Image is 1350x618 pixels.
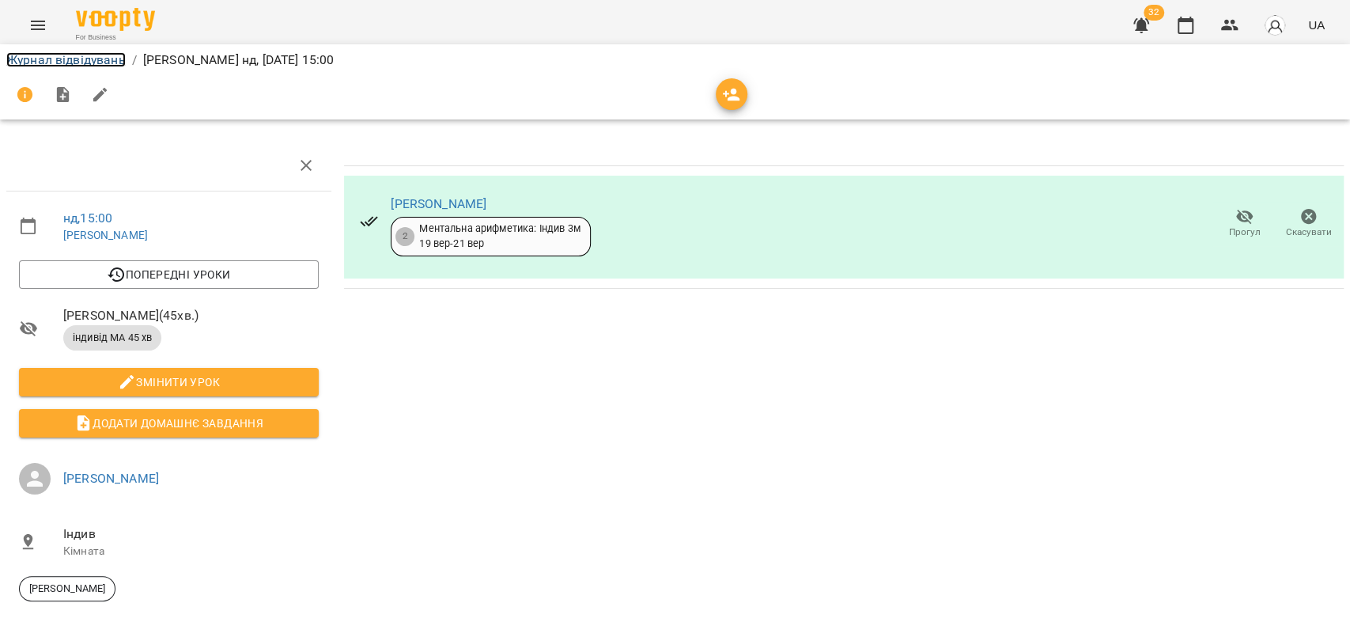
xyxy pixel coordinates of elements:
[76,32,155,43] span: For Business
[19,368,319,396] button: Змінити урок
[132,51,137,70] li: /
[32,414,306,433] span: Додати домашнє завдання
[1212,202,1276,246] button: Прогул
[63,544,319,559] p: Кімната
[1264,14,1286,36] img: avatar_s.png
[63,229,148,241] a: [PERSON_NAME]
[32,265,306,284] span: Попередні уроки
[391,196,486,211] a: [PERSON_NAME]
[1276,202,1341,246] button: Скасувати
[20,582,115,596] span: [PERSON_NAME]
[19,6,57,44] button: Menu
[63,331,161,345] span: індивід МА 45 хв
[6,51,1344,70] nav: breadcrumb
[63,306,319,325] span: [PERSON_NAME] ( 45 хв. )
[19,576,115,601] div: [PERSON_NAME]
[395,227,414,246] div: 2
[143,51,334,70] p: [PERSON_NAME] нд, [DATE] 15:00
[19,409,319,438] button: Додати домашнє завдання
[63,471,159,486] a: [PERSON_NAME]
[63,525,319,544] span: Індив
[32,373,306,392] span: Змінити урок
[6,52,126,67] a: Журнал відвідувань
[63,210,112,226] a: нд , 15:00
[19,260,319,289] button: Попередні уроки
[1286,226,1332,239] span: Скасувати
[419,222,580,251] div: Ментальна арифметика: Індив 3м 19 вер - 21 вер
[76,8,155,31] img: Voopty Logo
[1144,5,1164,21] span: 32
[1229,226,1261,239] span: Прогул
[1302,10,1331,40] button: UA
[1308,17,1325,33] span: UA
